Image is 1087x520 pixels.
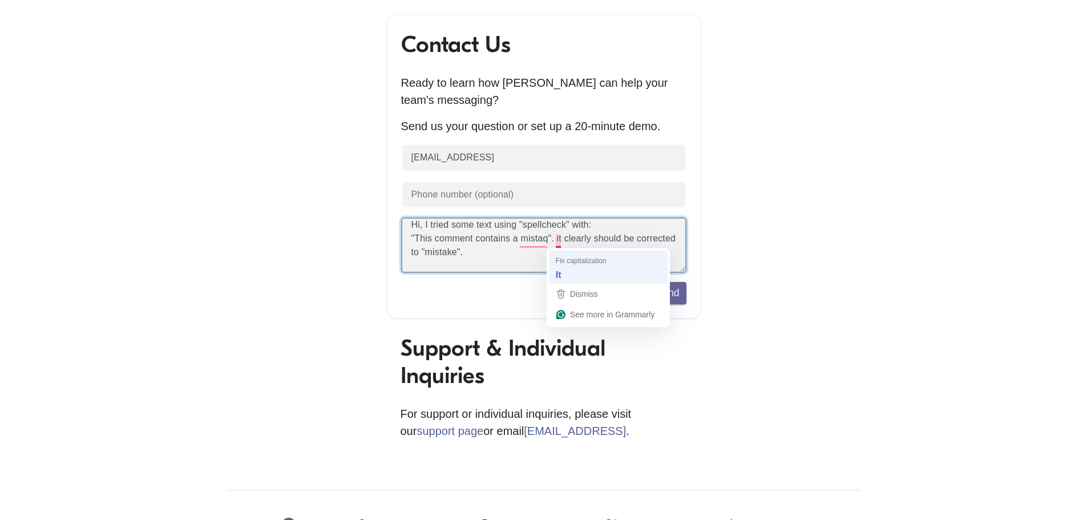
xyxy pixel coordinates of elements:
[524,425,626,437] a: [EMAIL_ADDRESS]
[401,217,686,273] textarea: To enrich screen reader interactions, please activate Accessibility in Grammarly extension settings
[401,118,686,135] p: Send us your question or set up a 20-minute demo.
[401,144,686,172] input: Verified by Zero Phishing
[401,31,686,58] h1: Contact Us
[417,425,483,437] a: support page
[401,181,686,209] input: Phone number (optional)
[401,334,687,389] h1: Support & Individual Inquiries
[401,74,686,108] p: Ready to learn how [PERSON_NAME] can help your team's messaging?
[401,405,687,440] p: For support or individual inquiries, please visit our or email .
